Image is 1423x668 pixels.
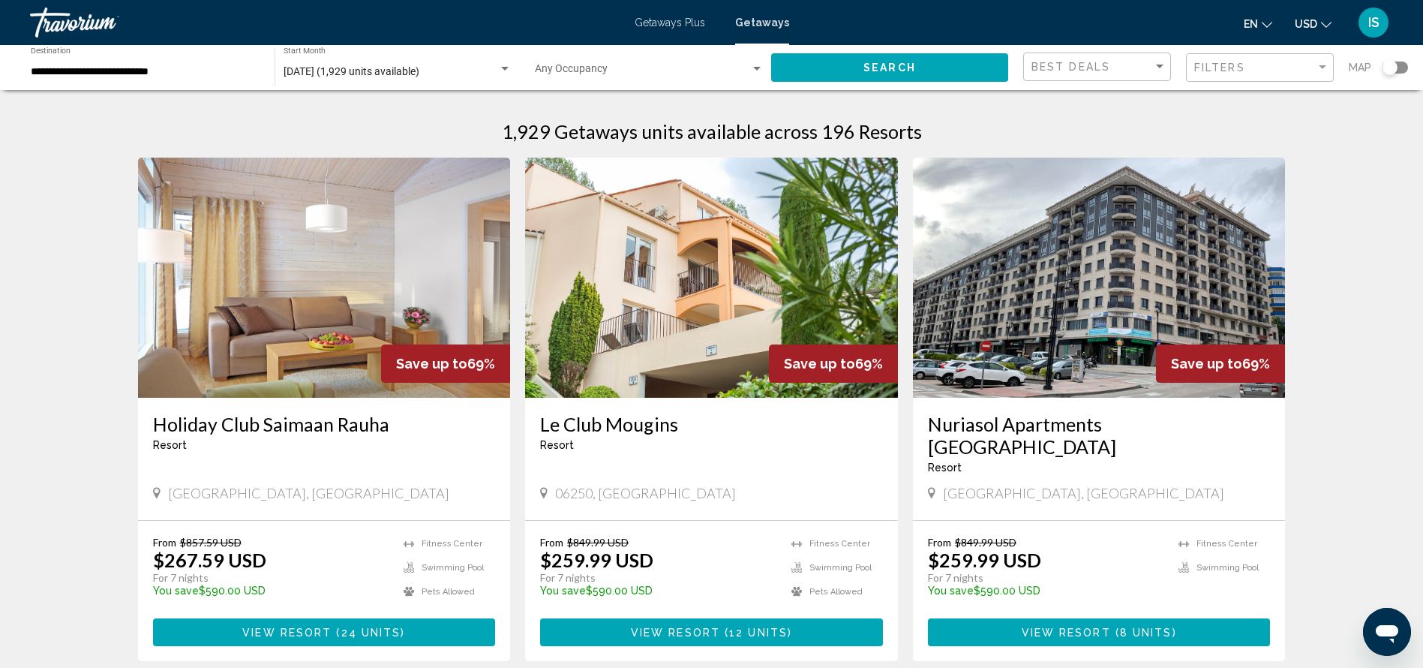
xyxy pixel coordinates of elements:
span: ( ) [720,627,792,639]
button: Change language [1244,13,1272,35]
iframe: Bouton de lancement de la fenêtre de messagerie [1363,608,1411,656]
span: Map [1349,57,1371,78]
button: View Resort(8 units) [928,618,1271,646]
button: View Resort(24 units) [153,618,496,646]
span: Resort [540,439,574,451]
button: Search [771,53,1008,81]
img: RW90E01X.jpg [913,158,1286,398]
span: $849.99 USD [955,536,1016,549]
span: Best Deals [1031,61,1110,73]
a: Le Club Mougins [540,413,883,435]
span: Pets Allowed [809,587,863,597]
p: For 7 nights [540,571,776,585]
span: You save [153,585,199,597]
h1: 1,929 Getaways units available across 196 Resorts [502,120,922,143]
span: IS [1368,15,1379,30]
a: Getaways [735,17,789,29]
span: Pets Allowed [422,587,475,597]
span: [GEOGRAPHIC_DATA], [GEOGRAPHIC_DATA] [943,485,1224,501]
p: $267.59 USD [153,549,266,571]
mat-select: Sort by [1031,61,1166,74]
span: 8 units [1120,627,1172,639]
span: 12 units [729,627,788,639]
span: Save up to [784,356,855,372]
span: Fitness Center [809,539,870,549]
span: [DATE] (1,929 units available) [284,65,419,77]
button: User Menu [1354,7,1393,38]
img: 7432E01X.jpg [525,158,898,398]
p: $590.00 USD [928,585,1164,597]
span: From [153,536,176,549]
span: From [928,536,951,549]
span: Swimming Pool [1196,563,1259,573]
div: 69% [769,345,898,383]
div: 69% [1156,345,1285,383]
span: Search [863,62,916,74]
span: Save up to [1171,356,1242,372]
span: ( ) [332,627,405,639]
img: C642I01X.jpg [138,158,511,398]
span: en [1244,18,1258,30]
span: Fitness Center [1196,539,1257,549]
span: You save [928,585,974,597]
p: $259.99 USD [928,549,1041,571]
p: $590.00 USD [153,585,389,597]
div: 69% [381,345,510,383]
span: ( ) [1111,627,1177,639]
span: 24 units [341,627,401,639]
button: Filter [1186,53,1334,83]
span: Resort [153,439,187,451]
span: 06250, [GEOGRAPHIC_DATA] [555,485,736,501]
span: [GEOGRAPHIC_DATA], [GEOGRAPHIC_DATA] [168,485,449,501]
span: $849.99 USD [567,536,629,549]
span: View Resort [1022,627,1111,639]
span: View Resort [631,627,720,639]
span: From [540,536,563,549]
span: USD [1295,18,1317,30]
span: View Resort [242,627,332,639]
span: Resort [928,462,962,474]
p: $590.00 USD [540,585,776,597]
p: For 7 nights [928,571,1164,585]
a: Travorium [30,8,620,38]
a: Getaways Plus [635,17,705,29]
a: Holiday Club Saimaan Rauha [153,413,496,435]
span: You save [540,585,586,597]
p: For 7 nights [153,571,389,585]
span: Fitness Center [422,539,482,549]
span: Swimming Pool [809,563,872,573]
span: Swimming Pool [422,563,484,573]
button: View Resort(12 units) [540,618,883,646]
span: Filters [1194,62,1245,74]
a: Nuriasol Apartments [GEOGRAPHIC_DATA] [928,413,1271,458]
span: $857.59 USD [180,536,242,549]
button: Change currency [1295,13,1331,35]
span: Save up to [396,356,467,372]
p: $259.99 USD [540,549,653,571]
